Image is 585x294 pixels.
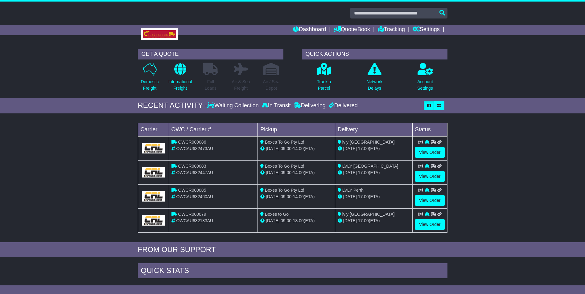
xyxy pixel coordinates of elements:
td: OWC / Carrier # [169,123,258,136]
span: OWCR000085 [178,188,206,193]
span: OWCAU632183AU [176,218,213,223]
p: Air / Sea Depot [263,79,280,92]
a: View Order [415,219,445,230]
span: [DATE] [343,146,357,151]
div: (ETA) [338,194,410,200]
span: [DATE] [266,170,279,175]
td: Delivery [335,123,412,136]
span: 09:00 [281,194,291,199]
p: International Freight [168,79,192,92]
img: GetCarrierServiceLogo [142,167,165,178]
span: lvly [GEOGRAPHIC_DATA] [342,140,395,145]
img: GetCarrierServiceLogo [142,215,165,226]
span: [DATE] [266,146,279,151]
span: OWCAU632473AU [176,146,213,151]
a: Track aParcel [316,63,331,95]
span: [DATE] [266,218,279,223]
a: View Order [415,147,445,158]
span: OWCR000083 [178,164,206,169]
span: OWCAU632447AU [176,170,213,175]
a: InternationalFreight [168,63,192,95]
span: LVLY Perth [342,188,364,193]
td: Carrier [138,123,169,136]
span: 09:00 [281,218,291,223]
span: 17:00 [358,146,369,151]
a: AccountSettings [417,63,433,95]
span: 17:00 [358,218,369,223]
div: - (ETA) [260,169,332,176]
p: Domestic Freight [141,79,159,92]
a: DomesticFreight [140,63,159,95]
span: LVLY [GEOGRAPHIC_DATA] [342,164,398,169]
a: View Order [415,195,445,206]
span: [DATE] [343,218,357,223]
div: FROM OUR SUPPORT [138,245,447,254]
span: lvly [GEOGRAPHIC_DATA] [342,212,395,217]
span: [DATE] [343,194,357,199]
p: Track a Parcel [317,79,331,92]
div: RECENT ACTIVITY - [138,101,208,110]
span: OWCR000086 [178,140,206,145]
a: Tracking [378,25,405,35]
div: (ETA) [338,169,410,176]
span: OWCAU632460AU [176,194,213,199]
div: - (ETA) [260,145,332,152]
span: 13:00 [293,218,304,223]
div: (ETA) [338,145,410,152]
img: GetCarrierServiceLogo [142,191,165,202]
span: OWCR000079 [178,212,206,217]
div: GET A QUOTE [138,49,283,59]
span: 17:00 [358,170,369,175]
div: Delivering [292,102,327,109]
a: NetworkDelays [366,63,383,95]
span: 14:00 [293,194,304,199]
span: Boxes to Go [265,212,289,217]
div: Quick Stats [138,263,447,280]
span: 09:00 [281,146,291,151]
div: In Transit [260,102,292,109]
span: [DATE] [266,194,279,199]
td: Pickup [258,123,335,136]
span: Boxes To Go Pty Ltd [265,188,304,193]
a: Quote/Book [334,25,370,35]
p: Account Settings [417,79,433,92]
span: 14:00 [293,146,304,151]
a: Dashboard [293,25,326,35]
p: Network Delays [367,79,382,92]
div: (ETA) [338,218,410,224]
img: GetCarrierServiceLogo [142,143,165,153]
div: Waiting Collection [207,102,260,109]
span: 14:00 [293,170,304,175]
p: Full Loads [203,79,218,92]
a: Settings [413,25,440,35]
span: 17:00 [358,194,369,199]
td: Status [412,123,447,136]
div: - (ETA) [260,194,332,200]
div: - (ETA) [260,218,332,224]
span: Boxes To Go Pty Ltd [265,140,304,145]
span: 09:00 [281,170,291,175]
div: QUICK ACTIONS [302,49,447,59]
a: View Order [415,171,445,182]
p: Air & Sea Freight [232,79,250,92]
span: [DATE] [343,170,357,175]
div: Delivered [327,102,358,109]
span: Boxes To Go Pty Ltd [265,164,304,169]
